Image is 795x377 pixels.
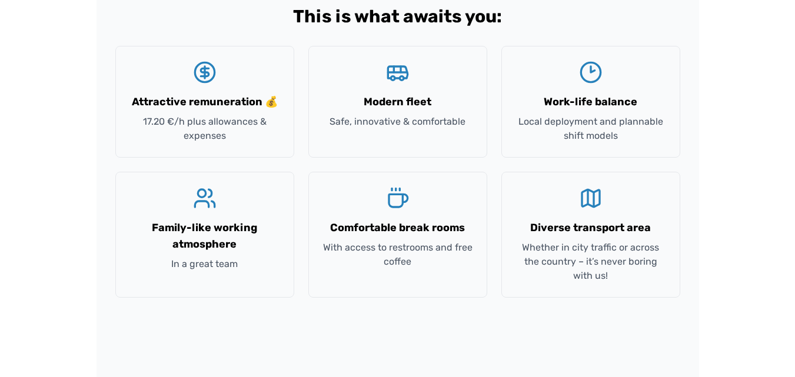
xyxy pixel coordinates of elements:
font: Comfortable break rooms [330,221,465,234]
font: This is what awaits you: [293,6,502,27]
svg: Users [193,186,217,210]
font: With access to restrooms and free coffee [323,242,473,267]
font: 17.20 €/h plus allowances & expenses [143,116,267,141]
font: Modern fleet [364,95,431,108]
font: Local deployment and plannable shift models [518,116,663,141]
svg: Clock2 [579,61,603,84]
font: Family-like working atmosphere [152,221,257,251]
svg: Map [579,186,603,210]
font: Safe, innovative & comfortable [330,116,465,127]
font: Diverse transport area [530,221,651,234]
svg: CircleDollarSign [193,61,217,84]
font: Attractive remuneration 💰 [132,95,278,108]
font: In a great team [171,258,238,269]
svg: bus [386,61,410,84]
font: Whether in city traffic or across the country – it’s never boring with us! [522,242,659,281]
font: Work-life balance [544,95,637,108]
